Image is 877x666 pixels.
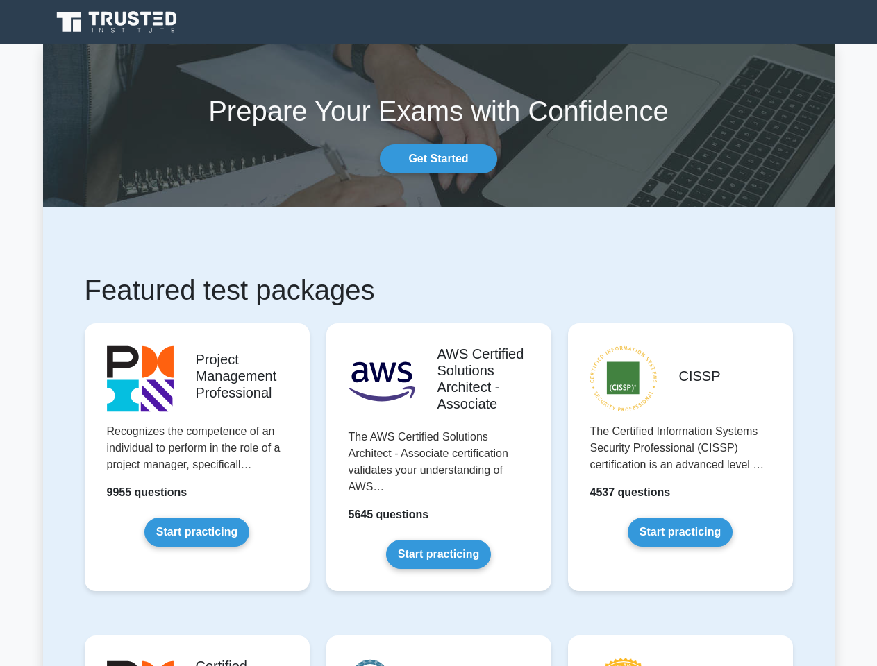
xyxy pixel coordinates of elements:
[380,144,496,173] a: Get Started
[43,94,835,128] h1: Prepare Your Exams with Confidence
[144,518,249,547] a: Start practicing
[628,518,733,547] a: Start practicing
[85,273,793,307] h1: Featured test packages
[386,540,491,569] a: Start practicing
